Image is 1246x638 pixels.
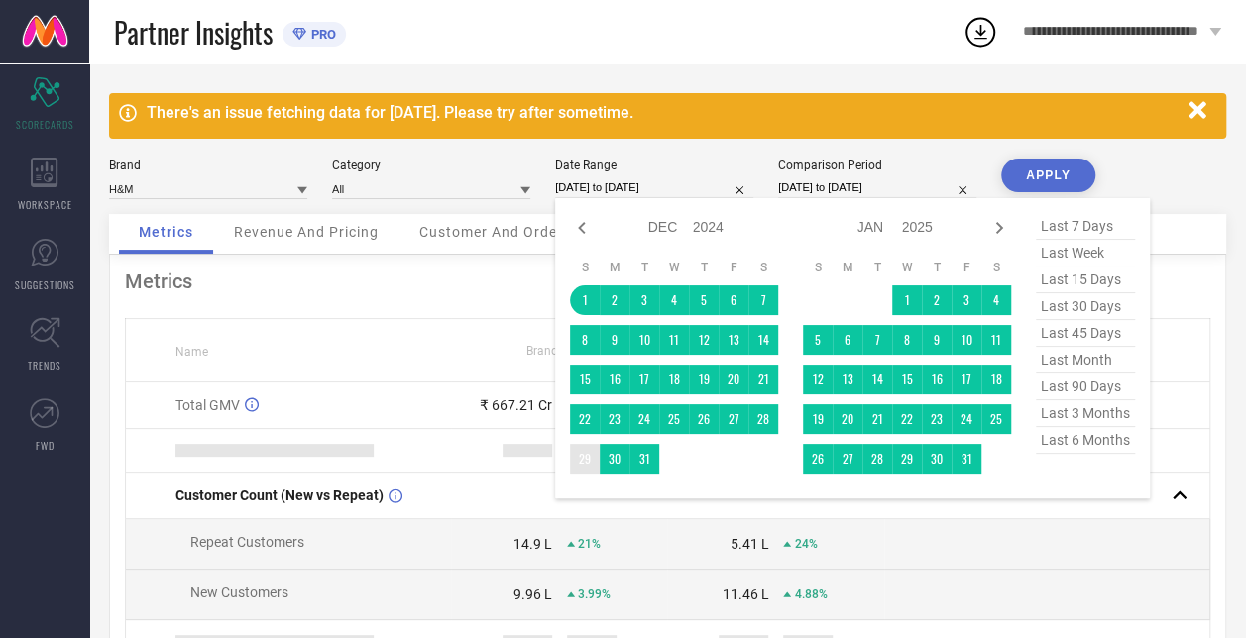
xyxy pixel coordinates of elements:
[1036,400,1135,427] span: last 3 months
[862,365,892,394] td: Tue Jan 14 2025
[892,325,922,355] td: Wed Jan 08 2025
[578,537,601,551] span: 21%
[629,444,659,474] td: Tue Dec 31 2024
[1036,213,1135,240] span: last 7 days
[833,260,862,275] th: Monday
[114,12,273,53] span: Partner Insights
[125,269,1210,293] div: Metrics
[1036,293,1135,320] span: last 30 days
[730,536,768,552] div: 5.41 L
[570,444,600,474] td: Sun Dec 29 2024
[803,444,833,474] td: Sun Jan 26 2025
[689,285,719,315] td: Thu Dec 05 2024
[748,404,778,434] td: Sat Dec 28 2024
[659,260,689,275] th: Wednesday
[234,224,379,240] span: Revenue And Pricing
[600,260,629,275] th: Monday
[147,103,1179,122] div: There's an issue fetching data for [DATE]. Please try after sometime.
[570,404,600,434] td: Sun Dec 22 2024
[981,365,1011,394] td: Sat Jan 18 2025
[570,260,600,275] th: Sunday
[629,260,659,275] th: Tuesday
[719,365,748,394] td: Fri Dec 20 2024
[952,444,981,474] td: Fri Jan 31 2025
[862,444,892,474] td: Tue Jan 28 2025
[689,325,719,355] td: Thu Dec 12 2024
[600,444,629,474] td: Mon Dec 30 2024
[803,325,833,355] td: Sun Jan 05 2025
[981,285,1011,315] td: Sat Jan 04 2025
[1001,159,1095,192] button: APPLY
[659,285,689,315] td: Wed Dec 04 2024
[719,260,748,275] th: Friday
[748,260,778,275] th: Saturday
[922,285,952,315] td: Thu Jan 02 2025
[570,325,600,355] td: Sun Dec 08 2024
[833,404,862,434] td: Mon Jan 20 2025
[109,159,307,172] div: Brand
[175,397,240,413] span: Total GMV
[833,444,862,474] td: Mon Jan 27 2025
[892,260,922,275] th: Wednesday
[922,260,952,275] th: Thursday
[892,365,922,394] td: Wed Jan 15 2025
[794,537,817,551] span: 24%
[689,365,719,394] td: Thu Dec 19 2024
[629,404,659,434] td: Tue Dec 24 2024
[419,224,571,240] span: Customer And Orders
[15,277,75,292] span: SUGGESTIONS
[175,345,208,359] span: Name
[526,344,592,358] span: Brand Value
[600,365,629,394] td: Mon Dec 16 2024
[922,325,952,355] td: Thu Jan 09 2025
[570,285,600,315] td: Sun Dec 01 2024
[892,444,922,474] td: Wed Jan 29 2025
[719,285,748,315] td: Fri Dec 06 2024
[659,404,689,434] td: Wed Dec 25 2024
[722,586,768,602] div: 11.46 L
[16,117,74,132] span: SCORECARDS
[175,487,384,503] span: Customer Count (New vs Repeat)
[629,365,659,394] td: Tue Dec 17 2024
[862,404,892,434] td: Tue Jan 21 2025
[332,159,530,172] div: Category
[190,534,304,550] span: Repeat Customers
[1036,320,1135,347] span: last 45 days
[833,325,862,355] td: Mon Jan 06 2025
[922,444,952,474] td: Thu Jan 30 2025
[922,365,952,394] td: Thu Jan 16 2025
[570,365,600,394] td: Sun Dec 15 2024
[190,585,288,600] span: New Customers
[952,404,981,434] td: Fri Jan 24 2025
[892,404,922,434] td: Wed Jan 22 2025
[952,285,981,315] td: Fri Jan 03 2025
[952,365,981,394] td: Fri Jan 17 2025
[748,365,778,394] td: Sat Dec 21 2024
[862,325,892,355] td: Tue Jan 07 2025
[629,325,659,355] td: Tue Dec 10 2024
[36,438,55,453] span: FWD
[600,404,629,434] td: Mon Dec 23 2024
[952,325,981,355] td: Fri Jan 10 2025
[1036,240,1135,266] span: last week
[18,197,72,212] span: WORKSPACE
[139,224,193,240] span: Metrics
[981,260,1011,275] th: Saturday
[629,285,659,315] td: Tue Dec 03 2024
[659,325,689,355] td: Wed Dec 11 2024
[922,404,952,434] td: Thu Jan 23 2025
[578,587,611,601] span: 3.99%
[794,587,827,601] span: 4.88%
[28,358,61,372] span: TRENDS
[689,404,719,434] td: Thu Dec 26 2024
[748,325,778,355] td: Sat Dec 14 2024
[306,27,336,42] span: PRO
[778,159,976,172] div: Comparison Period
[719,404,748,434] td: Fri Dec 27 2024
[555,159,753,172] div: Date Range
[803,365,833,394] td: Sun Jan 12 2025
[480,397,552,413] div: ₹ 667.21 Cr
[513,536,552,552] div: 14.9 L
[555,177,753,198] input: Select date range
[600,325,629,355] td: Mon Dec 09 2024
